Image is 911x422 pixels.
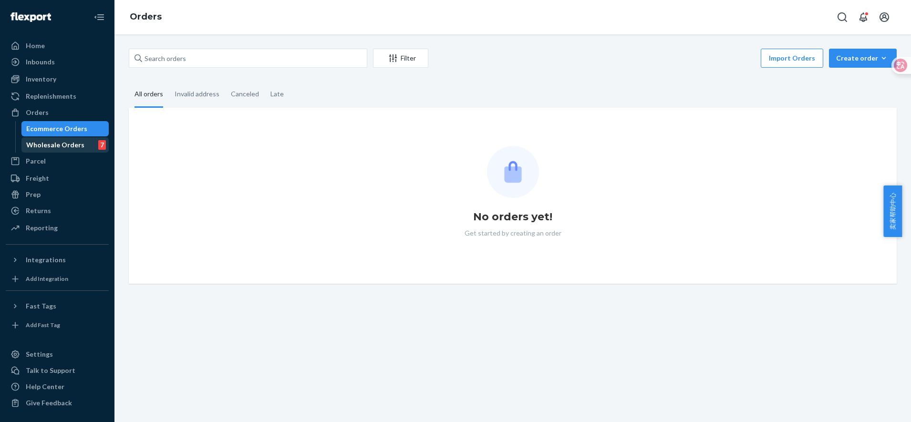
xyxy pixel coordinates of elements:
[26,41,45,51] div: Home
[26,321,60,329] div: Add Fast Tag
[875,8,894,27] button: Open account menu
[6,187,109,202] a: Prep
[90,8,109,27] button: Close Navigation
[833,8,852,27] button: Open Search Box
[6,203,109,218] a: Returns
[26,255,66,265] div: Integrations
[26,301,56,311] div: Fast Tags
[6,318,109,333] a: Add Fast Tag
[270,82,284,106] div: Late
[854,8,873,27] button: Open notifications
[836,53,890,63] div: Create order
[6,154,109,169] a: Parcel
[231,82,259,106] div: Canceled
[21,121,109,136] a: Ecommerce Orders
[26,156,46,166] div: Parcel
[26,57,55,67] div: Inbounds
[373,49,428,68] button: Filter
[6,72,109,87] a: Inventory
[26,382,64,391] div: Help Center
[6,252,109,268] button: Integrations
[130,11,162,22] a: Orders
[26,223,58,233] div: Reporting
[465,228,561,238] p: Get started by creating an order
[6,105,109,120] a: Orders
[373,53,428,63] div: Filter
[26,74,56,84] div: Inventory
[6,379,109,394] a: Help Center
[6,171,109,186] a: Freight
[26,366,75,375] div: Talk to Support
[26,398,72,408] div: Give Feedback
[26,275,68,283] div: Add Integration
[10,12,51,22] img: Flexport logo
[26,108,49,117] div: Orders
[761,49,823,68] button: Import Orders
[6,220,109,236] a: Reporting
[6,363,109,378] a: Talk to Support
[135,82,163,108] div: All orders
[175,82,219,106] div: Invalid address
[6,347,109,362] a: Settings
[6,271,109,287] a: Add Integration
[6,298,109,314] button: Fast Tags
[26,92,76,101] div: Replenishments
[21,137,109,153] a: Wholesale Orders7
[6,395,109,411] button: Give Feedback
[829,49,897,68] button: Create order
[129,49,367,68] input: Search orders
[473,209,552,225] h1: No orders yet!
[883,185,902,237] button: 卖家帮助中心
[26,124,87,134] div: Ecommerce Orders
[26,174,49,183] div: Freight
[487,146,539,198] img: Empty list
[26,190,41,199] div: Prep
[6,54,109,70] a: Inbounds
[98,140,106,150] div: 7
[26,350,53,359] div: Settings
[6,38,109,53] a: Home
[26,206,51,216] div: Returns
[6,89,109,104] a: Replenishments
[26,140,84,150] div: Wholesale Orders
[122,3,169,31] ol: breadcrumbs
